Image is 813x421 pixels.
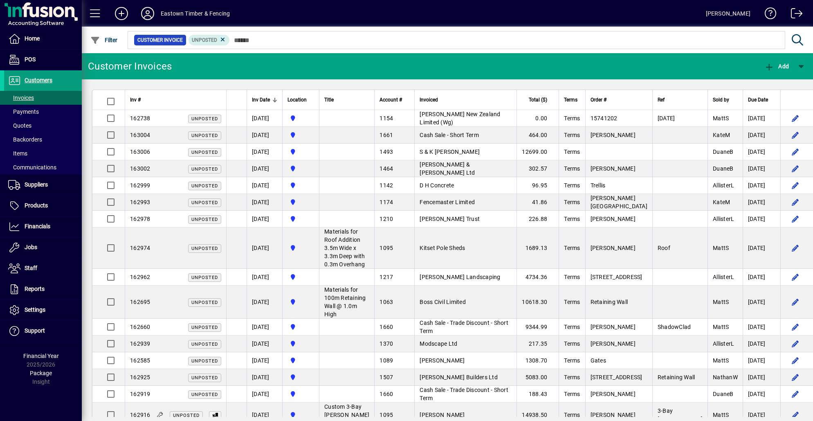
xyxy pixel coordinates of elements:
[517,352,559,369] td: 1308.70
[252,95,277,104] div: Inv Date
[529,95,547,104] span: Total ($)
[789,162,802,175] button: Edit
[564,132,580,138] span: Terms
[25,56,36,63] span: POS
[90,37,118,43] span: Filter
[130,149,150,155] span: 163006
[287,243,314,252] span: Holyoake St
[173,413,200,418] span: Unposted
[380,374,393,380] span: 1507
[743,369,780,386] td: [DATE]
[4,133,82,146] a: Backorders
[4,146,82,160] a: Items
[743,110,780,127] td: [DATE]
[764,63,789,70] span: Add
[564,299,580,305] span: Terms
[517,160,559,177] td: 302.57
[191,246,218,251] span: Unposted
[713,182,734,189] span: AllisterL
[713,115,729,122] span: MattS
[785,2,803,28] a: Logout
[380,324,393,330] span: 1660
[380,182,393,189] span: 1142
[30,370,52,376] span: Package
[4,29,82,49] a: Home
[25,202,48,209] span: Products
[517,269,559,286] td: 4734.36
[380,357,393,364] span: 1089
[287,410,314,419] span: Holyoake St
[380,216,393,222] span: 1210
[591,195,647,209] span: [PERSON_NAME][GEOGRAPHIC_DATA]
[247,127,282,144] td: [DATE]
[130,95,141,104] span: Inv #
[247,194,282,211] td: [DATE]
[4,119,82,133] a: Quotes
[420,161,475,176] span: [PERSON_NAME] & [PERSON_NAME] Ltd
[8,164,56,171] span: Communications
[191,167,218,172] span: Unposted
[564,274,580,280] span: Terms
[380,115,393,122] span: 1154
[420,149,480,155] span: S & K [PERSON_NAME]
[23,353,59,359] span: Financial Year
[4,321,82,341] a: Support
[130,132,150,138] span: 163004
[789,179,802,192] button: Edit
[517,369,559,386] td: 5083.00
[25,265,37,271] span: Staff
[287,297,314,306] span: Holyoake St
[191,217,218,222] span: Unposted
[789,354,802,367] button: Edit
[247,386,282,403] td: [DATE]
[789,371,802,384] button: Edit
[25,223,50,230] span: Financials
[287,272,314,281] span: Holyoake St
[564,357,580,364] span: Terms
[420,216,480,222] span: [PERSON_NAME] Trust
[591,299,628,305] span: Retaining Wall
[743,286,780,319] td: [DATE]
[25,286,45,292] span: Reports
[743,177,780,194] td: [DATE]
[25,327,45,334] span: Support
[420,274,500,280] span: [PERSON_NAME] Landscaping
[713,412,729,418] span: MattS
[517,194,559,211] td: 41.86
[564,412,580,418] span: Terms
[130,374,150,380] span: 162925
[130,245,150,251] span: 162974
[713,165,734,172] span: DuaneB
[420,245,465,251] span: Kitset Pole Sheds
[713,340,734,347] span: AllisterL
[247,227,282,269] td: [DATE]
[130,340,150,347] span: 162939
[564,182,580,189] span: Terms
[191,150,218,155] span: Unposted
[252,95,270,104] span: Inv Date
[789,337,802,350] button: Edit
[247,335,282,352] td: [DATE]
[130,182,150,189] span: 162999
[380,412,393,418] span: 1095
[743,335,780,352] td: [DATE]
[287,95,307,104] span: Location
[4,196,82,216] a: Products
[713,357,729,364] span: MattS
[713,95,738,104] div: Sold by
[191,375,218,380] span: Unposted
[25,181,48,188] span: Suppliers
[25,306,45,313] span: Settings
[380,149,393,155] span: 1493
[380,132,393,138] span: 1661
[789,320,802,333] button: Edit
[191,116,218,122] span: Unposted
[4,279,82,299] a: Reports
[564,95,577,104] span: Terms
[380,299,393,305] span: 1063
[247,269,282,286] td: [DATE]
[88,33,120,47] button: Filter
[517,177,559,194] td: 96.95
[591,391,636,397] span: [PERSON_NAME]
[161,7,230,20] div: Eastown Timber & Fencing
